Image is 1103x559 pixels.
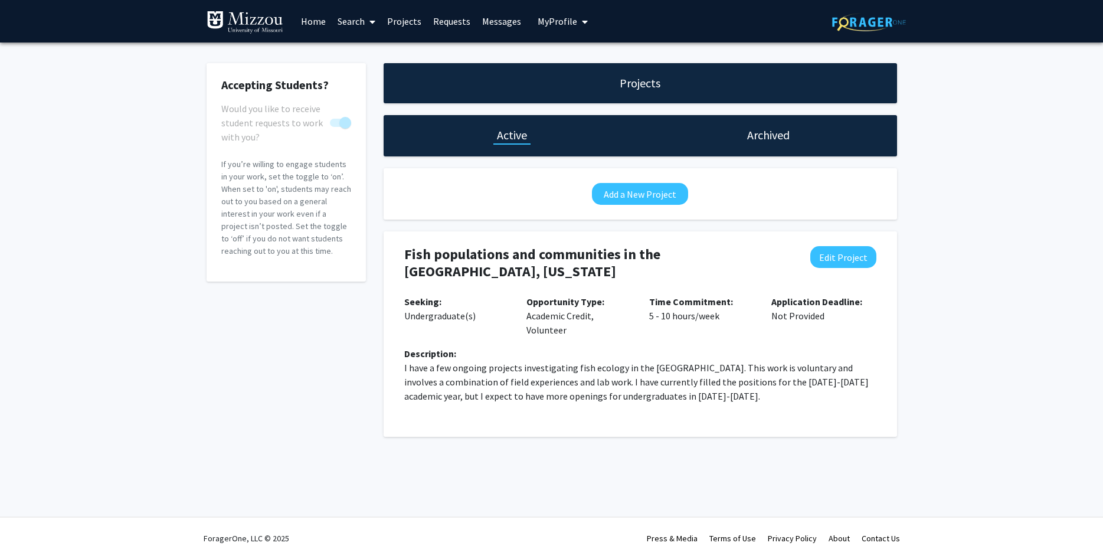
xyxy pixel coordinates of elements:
[295,1,332,42] a: Home
[810,246,876,268] button: Edit Project
[497,127,527,143] h1: Active
[221,78,351,92] h2: Accepting Students?
[620,75,660,91] h1: Projects
[526,295,631,337] p: Academic Credit, Volunteer
[538,15,577,27] span: My Profile
[221,158,351,257] p: If you’re willing to engage students in your work, set the toggle to ‘on’. When set to 'on', stud...
[404,346,876,361] div: Description:
[332,1,381,42] a: Search
[404,295,509,323] p: Undergraduate(s)
[649,296,733,308] b: Time Commitment:
[771,295,876,323] p: Not Provided
[862,533,900,544] a: Contact Us
[526,296,604,308] b: Opportunity Type:
[381,1,427,42] a: Projects
[204,518,289,559] div: ForagerOne, LLC © 2025
[221,102,325,144] span: Would you like to receive student requests to work with you?
[592,183,688,205] button: Add a New Project
[404,296,441,308] b: Seeking:
[832,13,906,31] img: ForagerOne Logo
[747,127,790,143] h1: Archived
[829,533,850,544] a: About
[709,533,756,544] a: Terms of Use
[771,296,862,308] b: Application Deadline:
[221,102,351,130] div: You cannot turn this off while you have active projects.
[649,295,754,323] p: 5 - 10 hours/week
[404,361,876,403] p: I have a few ongoing projects investigating fish ecology in the [GEOGRAPHIC_DATA]. This work is v...
[476,1,527,42] a: Messages
[768,533,817,544] a: Privacy Policy
[427,1,476,42] a: Requests
[9,506,50,550] iframe: Chat
[647,533,698,544] a: Press & Media
[404,246,791,280] h4: Fish populations and communities in the [GEOGRAPHIC_DATA], [US_STATE]
[207,11,283,34] img: University of Missouri Logo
